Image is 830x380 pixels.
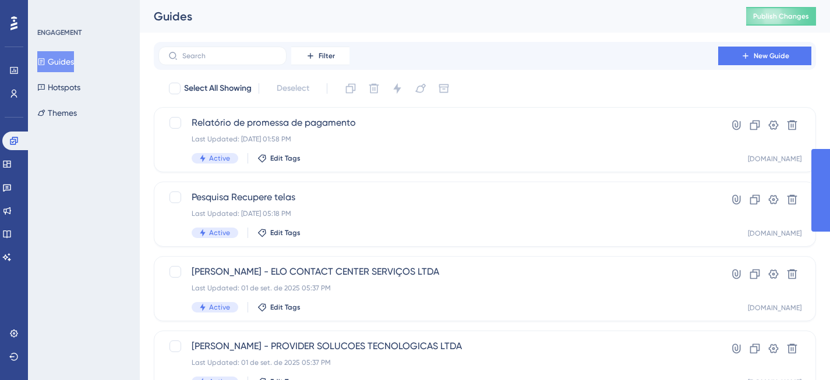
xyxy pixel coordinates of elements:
div: Last Updated: [DATE] 05:18 PM [192,209,685,218]
iframe: UserGuiding AI Assistant Launcher [781,334,816,369]
button: Edit Tags [257,303,301,312]
span: Edit Tags [270,303,301,312]
div: [DOMAIN_NAME] [748,154,801,164]
div: Last Updated: [DATE] 01:58 PM [192,134,685,144]
button: Filter [291,47,349,65]
button: Themes [37,102,77,123]
button: Hotspots [37,77,80,98]
button: Deselect [266,78,320,99]
button: Edit Tags [257,154,301,163]
div: ENGAGEMENT [37,28,82,37]
span: New Guide [754,51,789,61]
span: Active [209,303,230,312]
button: Edit Tags [257,228,301,237]
button: Guides [37,51,74,72]
div: Last Updated: 01 de set. de 2025 05:37 PM [192,358,685,367]
span: [PERSON_NAME] - PROVIDER SOLUCOES TECNOLOGICAS LTDA [192,339,685,353]
span: Deselect [277,81,309,95]
span: Pesquisa Recupere telas [192,190,685,204]
span: Filter [319,51,335,61]
button: New Guide [718,47,811,65]
span: Publish Changes [753,12,809,21]
span: Relatório de promessa de pagamento [192,116,685,130]
button: Publish Changes [746,7,816,26]
span: Active [209,154,230,163]
input: Search [182,52,277,60]
span: Active [209,228,230,237]
div: Guides [154,8,717,24]
span: Select All Showing [184,81,252,95]
div: Last Updated: 01 de set. de 2025 05:37 PM [192,283,685,293]
span: [PERSON_NAME] - ELO CONTACT CENTER SERVIÇOS LTDA [192,265,685,279]
span: Edit Tags [270,228,301,237]
span: Edit Tags [270,154,301,163]
div: [DOMAIN_NAME] [748,303,801,312]
div: [DOMAIN_NAME] [748,229,801,238]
